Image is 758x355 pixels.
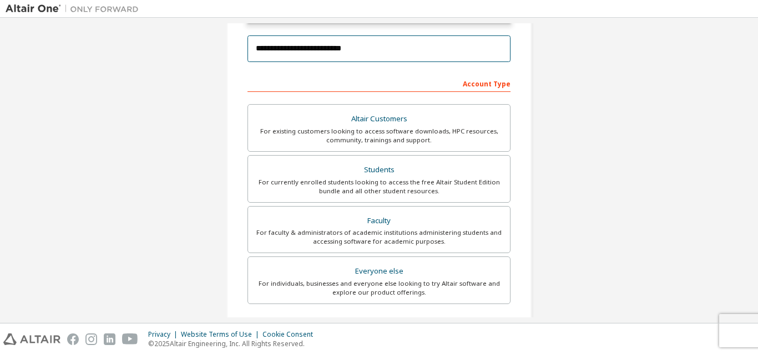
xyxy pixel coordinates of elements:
div: Account Type [247,74,511,92]
p: © 2025 Altair Engineering, Inc. All Rights Reserved. [148,339,320,348]
div: Students [255,162,503,178]
div: Cookie Consent [262,330,320,339]
img: youtube.svg [122,333,138,345]
div: For faculty & administrators of academic institutions administering students and accessing softwa... [255,228,503,246]
div: Everyone else [255,264,503,279]
div: Faculty [255,213,503,229]
img: facebook.svg [67,333,79,345]
div: Privacy [148,330,181,339]
div: Website Terms of Use [181,330,262,339]
img: linkedin.svg [104,333,115,345]
div: For individuals, businesses and everyone else looking to try Altair software and explore our prod... [255,279,503,297]
img: Altair One [6,3,144,14]
img: altair_logo.svg [3,333,60,345]
div: For existing customers looking to access software downloads, HPC resources, community, trainings ... [255,127,503,145]
img: instagram.svg [85,333,97,345]
div: Altair Customers [255,111,503,127]
div: For currently enrolled students looking to access the free Altair Student Edition bundle and all ... [255,178,503,195]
